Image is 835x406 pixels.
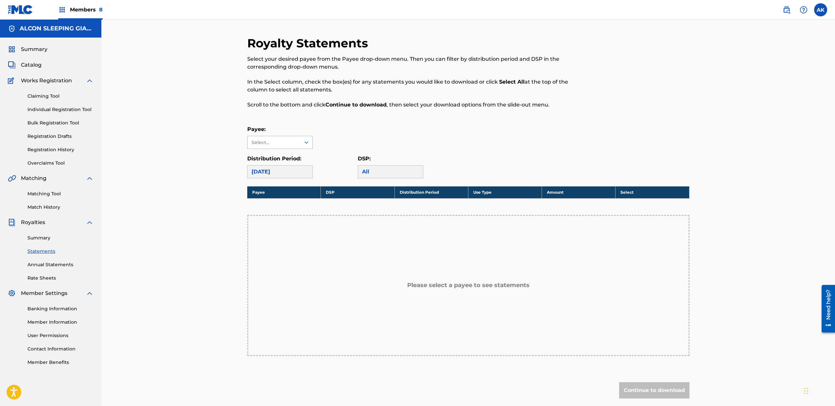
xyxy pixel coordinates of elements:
img: Matching [8,174,16,182]
p: In the Select column, check the box(es) for any statements you would like to download or click at... [247,78,588,94]
a: Member Information [27,319,94,326]
img: Accounts [8,25,16,33]
h5: ALCON SLEEPING GIANT [20,25,94,32]
img: Top Rightsholders [58,6,66,14]
div: Select... [252,139,296,146]
span: Royalties [21,219,45,226]
th: Use Type [468,186,542,198]
img: expand [86,219,94,226]
a: Statements [27,248,94,255]
a: Banking Information [27,305,94,312]
img: expand [86,289,94,297]
img: Catalog [8,61,16,69]
p: Select your desired payee from the Payee drop-down menu. Then you can filter by distribution peri... [247,55,588,71]
img: expand [86,174,94,182]
a: Bulk Registration Tool [27,120,94,126]
th: Payee [247,186,321,198]
th: Select [616,186,689,198]
p: Scroll to the bottom and click , then select your download options from the slide-out menu. [247,101,588,109]
h2: Royalty Statements [247,36,371,51]
div: Drag [804,381,808,401]
img: Summary [8,45,16,53]
a: Claiming Tool [27,93,94,100]
a: Registration Drafts [27,133,94,140]
img: help [800,6,808,14]
a: CatalogCatalog [8,61,42,69]
a: Match History [27,204,94,211]
a: Public Search [780,3,793,16]
span: Members [70,6,103,13]
label: Payee: [247,126,266,132]
a: Summary [27,235,94,241]
div: User Menu [814,3,827,16]
label: Distribution Period: [247,155,301,162]
th: DSP [321,186,394,198]
img: Member Settings [8,289,16,297]
a: Annual Statements [27,261,94,268]
a: Registration History [27,146,94,153]
span: Member Settings [21,289,67,297]
img: Royalties [8,219,16,226]
img: Works Registration [8,77,16,85]
a: Individual Registration Tool [27,106,94,113]
img: MLC Logo [8,5,33,14]
span: 8 [99,7,103,13]
a: User Permissions [27,332,94,339]
div: Help [797,3,810,16]
iframe: Chat Widget [802,375,835,406]
span: Works Registration [21,77,72,85]
span: Summary [21,45,47,53]
a: Matching Tool [27,190,94,197]
img: expand [86,77,94,85]
label: DSP: [358,155,371,162]
span: Catalog [21,61,42,69]
strong: Select All [499,79,525,85]
a: Overclaims Tool [27,160,94,167]
img: search [783,6,791,14]
iframe: Resource Center [817,283,835,335]
th: Distribution Period [394,186,468,198]
th: Amount [542,186,616,198]
strong: Continue to download [325,102,387,108]
a: Rate Sheets [27,275,94,282]
span: Matching [21,174,46,182]
h5: Please select a payee to see statements [407,282,530,289]
a: SummarySummary [8,45,47,53]
a: Contact Information [27,346,94,352]
a: Member Benefits [27,359,94,366]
